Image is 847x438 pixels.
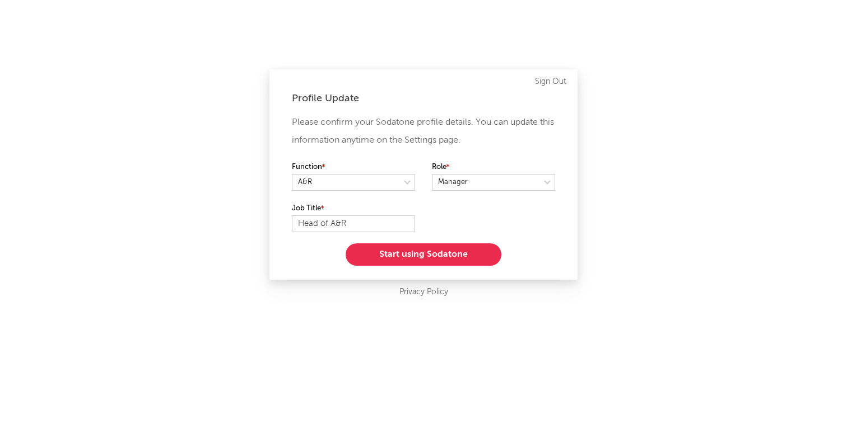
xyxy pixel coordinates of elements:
[399,285,448,299] a: Privacy Policy
[292,114,555,149] p: Please confirm your Sodatone profile details. You can update this information anytime on the Sett...
[292,202,415,215] label: Job Title
[432,161,555,174] label: Role
[535,75,566,88] a: Sign Out
[292,161,415,174] label: Function
[346,243,501,266] button: Start using Sodatone
[292,92,555,105] div: Profile Update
